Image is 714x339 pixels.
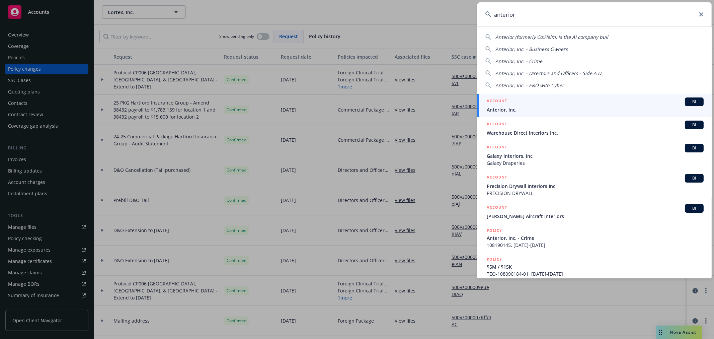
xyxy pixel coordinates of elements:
[487,174,507,182] h5: ACCOUNT
[495,70,601,76] span: Anterior, Inc. - Directors and Officers - Side A D
[495,82,564,88] span: Anterior, Inc. - E&O with Cyber
[477,170,712,200] a: ACCOUNTBIPrecision Drywall Interiors IncPRECISION DRYWALL
[487,270,704,277] span: TEO-108096184-01, [DATE]-[DATE]
[487,183,704,190] span: Precision Drywall Interiors Inc
[495,46,568,52] span: Anterior, Inc. - Business Owners
[688,205,701,211] span: BI
[688,122,701,128] span: BI
[487,190,704,197] span: PRECISION DRYWALL
[477,140,712,170] a: ACCOUNTBIGalaxy Interiors, IncGalaxy Draperies
[487,106,704,113] span: Anterior, Inc.
[487,204,507,212] h5: ACCOUNT
[477,223,712,252] a: POLICYAnterior, Inc. - Crime108190145, [DATE]-[DATE]
[487,256,502,263] h5: POLICY
[495,58,542,64] span: Anterior, Inc. - Crime
[688,175,701,181] span: BI
[477,94,712,117] a: ACCOUNTBIAnterior, Inc.
[688,145,701,151] span: BI
[477,117,712,140] a: ACCOUNTBIWarehouse Direct Interiors Inc.
[477,200,712,223] a: ACCOUNTBI[PERSON_NAME] Aircraft Interiors
[487,152,704,159] span: Galaxy Interiors, Inc
[487,213,704,220] span: [PERSON_NAME] Aircraft Interiors
[487,242,704,249] span: 108190145, [DATE]-[DATE]
[487,121,507,129] h5: ACCOUNT
[477,2,712,26] input: Search...
[487,227,502,234] h5: POLICY
[495,34,608,40] span: Anterior (formerly Co:Helm) is the AI company buil
[487,97,507,106] h5: ACCOUNT
[487,234,704,242] span: Anterior, Inc. - Crime
[487,129,704,136] span: Warehouse Direct Interiors Inc.
[487,263,704,270] span: $5M / $15K
[477,252,712,281] a: POLICY$5M / $15KTEO-108096184-01, [DATE]-[DATE]
[487,159,704,166] span: Galaxy Draperies
[688,99,701,105] span: BI
[487,144,507,152] h5: ACCOUNT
